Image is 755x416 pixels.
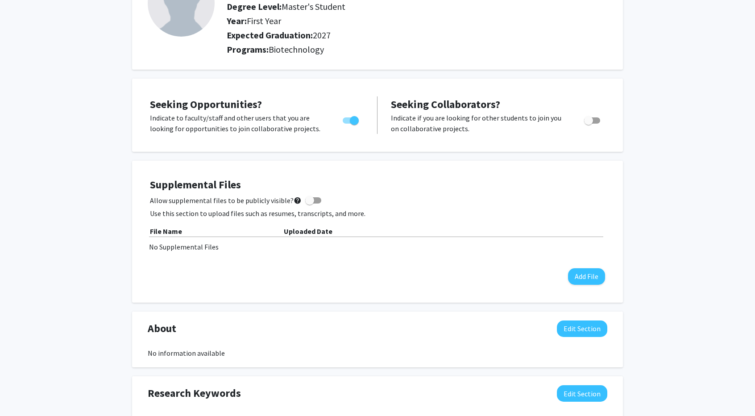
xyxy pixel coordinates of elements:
[7,376,38,409] iframe: Chat
[150,208,605,219] p: Use this section to upload files such as resumes, transcripts, and more.
[227,1,531,12] h2: Degree Level:
[391,112,567,134] p: Indicate if you are looking for other students to join you on collaborative projects.
[568,268,605,285] button: Add File
[148,385,241,401] span: Research Keywords
[294,195,302,206] mat-icon: help
[150,195,302,206] span: Allow supplemental files to be publicly visible?
[227,44,607,55] h2: Programs:
[227,30,531,41] h2: Expected Graduation:
[269,44,324,55] span: Biotechnology
[148,320,176,337] span: About
[284,227,332,236] b: Uploaded Date
[150,97,262,111] span: Seeking Opportunities?
[227,16,531,26] h2: Year:
[148,348,607,358] div: No information available
[581,112,605,126] div: Toggle
[149,241,606,252] div: No Supplemental Files
[282,1,345,12] span: Master's Student
[391,97,500,111] span: Seeking Collaborators?
[150,227,182,236] b: File Name
[313,29,331,41] span: 2027
[150,179,605,191] h4: Supplemental Files
[247,15,281,26] span: First Year
[150,112,326,134] p: Indicate to faculty/staff and other users that you are looking for opportunities to join collabor...
[557,320,607,337] button: Edit About
[339,112,364,126] div: Toggle
[557,385,607,402] button: Edit Research Keywords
